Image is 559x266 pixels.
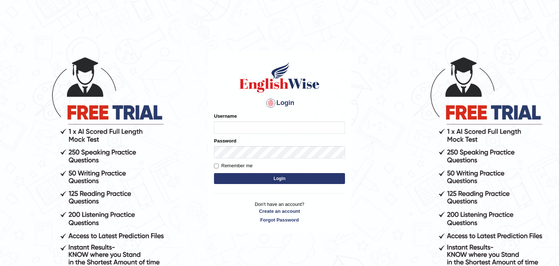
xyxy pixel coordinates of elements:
a: Create an account [214,208,345,215]
p: Don't have an account? [214,201,345,223]
a: Forgot Password [214,216,345,223]
label: Username [214,113,237,120]
label: Remember me [214,162,253,169]
label: Password [214,137,236,144]
input: Remember me [214,164,219,168]
h4: Login [214,97,345,109]
button: Login [214,173,345,184]
img: Logo of English Wise sign in for intelligent practice with AI [238,61,321,94]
